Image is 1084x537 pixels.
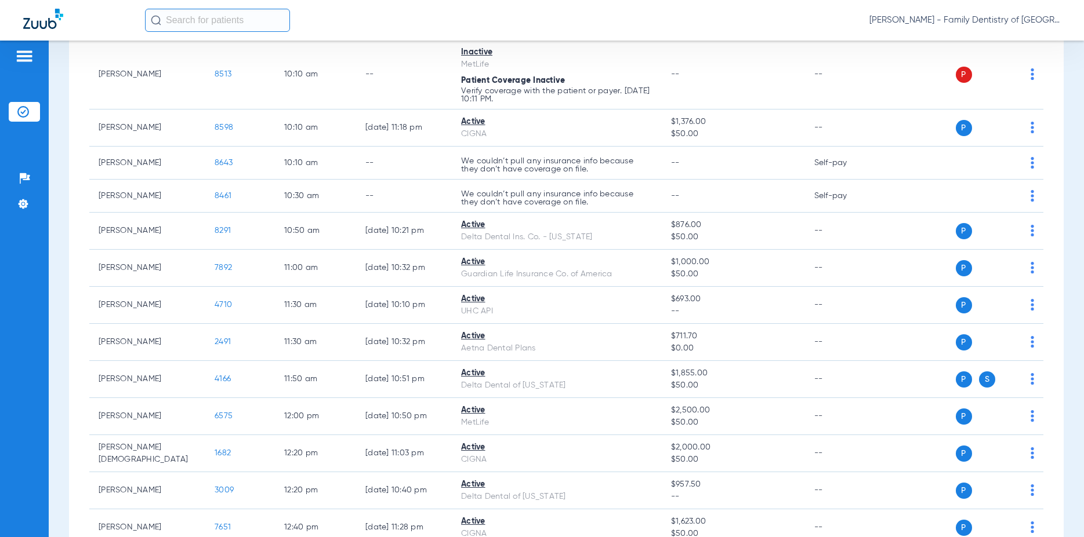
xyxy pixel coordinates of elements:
[671,268,796,280] span: $50.00
[1031,336,1034,348] img: group-dot-blue.svg
[356,398,452,435] td: [DATE] 10:50 PM
[1031,299,1034,310] img: group-dot-blue.svg
[356,250,452,287] td: [DATE] 10:32 PM
[805,324,883,361] td: --
[671,192,680,200] span: --
[805,250,883,287] td: --
[215,192,231,200] span: 8461
[89,361,205,398] td: [PERSON_NAME]
[671,305,796,317] span: --
[805,361,883,398] td: --
[956,408,972,425] span: P
[89,109,205,147] td: [PERSON_NAME]
[356,40,452,109] td: --
[671,404,796,417] span: $2,500.00
[275,180,356,213] td: 10:30 AM
[956,520,972,536] span: P
[956,67,972,83] span: P
[461,441,652,454] div: Active
[1031,190,1034,202] img: group-dot-blue.svg
[215,123,233,131] span: 8598
[215,523,231,531] span: 7651
[461,491,652,503] div: Delta Dental of [US_STATE]
[956,297,972,313] span: P
[1005,299,1016,310] img: x.svg
[215,412,233,420] span: 6575
[89,213,205,250] td: [PERSON_NAME]
[275,398,356,435] td: 12:00 PM
[671,70,680,78] span: --
[356,287,452,324] td: [DATE] 10:10 PM
[1031,157,1034,169] img: group-dot-blue.svg
[461,454,652,466] div: CIGNA
[1005,521,1016,533] img: x.svg
[979,371,995,388] span: S
[671,478,796,491] span: $957.50
[671,293,796,305] span: $693.00
[461,268,652,280] div: Guardian Life Insurance Co. of America
[275,147,356,180] td: 10:10 AM
[145,9,290,32] input: Search for patients
[805,180,883,213] td: Self-pay
[1031,225,1034,236] img: group-dot-blue.svg
[89,250,205,287] td: [PERSON_NAME]
[956,260,972,276] span: P
[461,516,652,528] div: Active
[461,417,652,429] div: MetLife
[805,40,883,109] td: --
[461,305,652,317] div: UHC API
[1005,336,1016,348] img: x.svg
[1005,122,1016,133] img: x.svg
[671,231,796,243] span: $50.00
[356,361,452,398] td: [DATE] 10:51 PM
[1005,373,1016,385] img: x.svg
[869,14,1061,26] span: [PERSON_NAME] - Family Dentistry of [GEOGRAPHIC_DATA]
[275,435,356,472] td: 12:20 PM
[215,264,232,272] span: 7892
[671,128,796,140] span: $50.00
[356,324,452,361] td: [DATE] 10:32 PM
[1005,68,1016,80] img: x.svg
[671,219,796,231] span: $876.00
[461,231,652,243] div: Delta Dental Ins. Co. - [US_STATE]
[671,379,796,392] span: $50.00
[461,157,652,173] p: We couldn’t pull any insurance info because they don’t have coverage on file.
[461,128,652,140] div: CIGNA
[461,478,652,491] div: Active
[89,435,205,472] td: [PERSON_NAME][DEMOGRAPHIC_DATA]
[671,516,796,528] span: $1,623.00
[15,49,34,63] img: hamburger-icon
[275,109,356,147] td: 10:10 AM
[671,342,796,355] span: $0.00
[151,15,161,25] img: Search Icon
[275,250,356,287] td: 11:00 AM
[89,324,205,361] td: [PERSON_NAME]
[956,445,972,462] span: P
[671,454,796,466] span: $50.00
[461,330,652,342] div: Active
[275,40,356,109] td: 10:10 AM
[356,435,452,472] td: [DATE] 11:03 PM
[805,147,883,180] td: Self-pay
[671,256,796,268] span: $1,000.00
[671,441,796,454] span: $2,000.00
[805,213,883,250] td: --
[1031,68,1034,80] img: group-dot-blue.svg
[805,435,883,472] td: --
[461,190,652,206] p: We couldn’t pull any insurance info because they don’t have coverage on file.
[461,59,652,71] div: MetLife
[461,87,652,103] p: Verify coverage with the patient or payer. [DATE] 10:11 PM.
[356,109,452,147] td: [DATE] 11:18 PM
[89,40,205,109] td: [PERSON_NAME]
[461,367,652,379] div: Active
[275,472,356,509] td: 12:20 PM
[1031,447,1034,459] img: group-dot-blue.svg
[461,293,652,305] div: Active
[215,301,232,309] span: 4710
[461,256,652,268] div: Active
[671,491,796,503] span: --
[89,147,205,180] td: [PERSON_NAME]
[671,417,796,429] span: $50.00
[956,371,972,388] span: P
[956,334,972,350] span: P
